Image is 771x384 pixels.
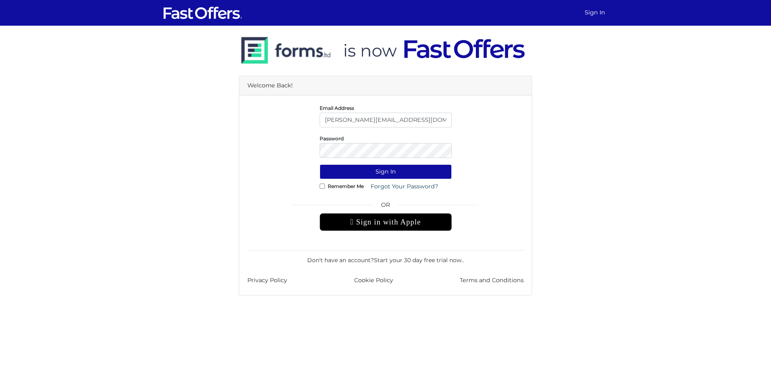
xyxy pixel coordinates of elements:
a: Privacy Policy [247,276,287,285]
div: Welcome Back! [239,76,532,95]
label: Password [320,137,344,139]
input: E-Mail [320,113,452,127]
label: Email Address [320,107,354,109]
button: Sign In [320,164,452,179]
label: Remember Me [328,185,364,187]
span: OR [320,200,452,213]
a: Cookie Policy [354,276,393,285]
a: Sign In [581,5,608,20]
a: Start your 30 day free trial now. [374,257,463,264]
div: Sign in with Apple [320,213,452,231]
div: Don't have an account? . [247,250,524,265]
a: Terms and Conditions [460,276,524,285]
a: Forgot Your Password? [365,179,443,194]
